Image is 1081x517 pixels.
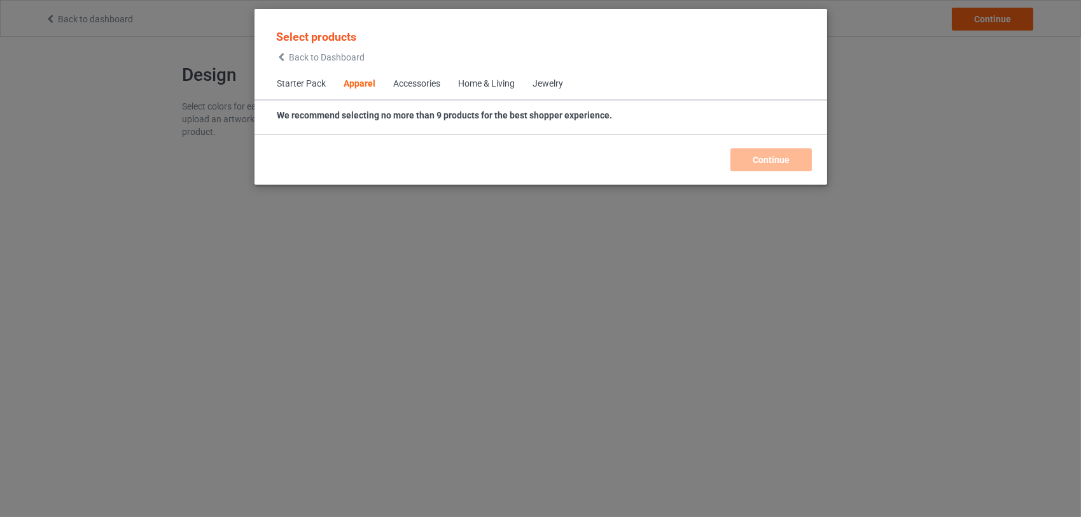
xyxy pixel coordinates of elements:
[268,69,335,99] span: Starter Pack
[344,78,375,90] div: Apparel
[458,78,515,90] div: Home & Living
[393,78,440,90] div: Accessories
[277,110,612,120] strong: We recommend selecting no more than 9 products for the best shopper experience.
[533,78,563,90] div: Jewelry
[289,52,365,62] span: Back to Dashboard
[276,30,356,43] span: Select products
